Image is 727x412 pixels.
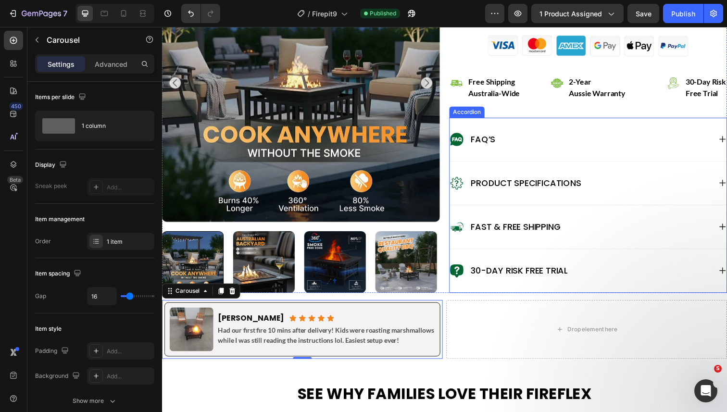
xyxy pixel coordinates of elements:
[9,102,23,110] div: 450
[35,345,71,358] div: Padding
[671,9,695,19] div: Publish
[12,265,40,274] div: Carousel
[308,9,310,19] span: /
[107,237,152,246] div: 1 item
[35,215,85,224] div: Item management
[95,59,127,69] p: Advanced
[63,8,67,19] p: 7
[35,182,67,190] div: Sneak peek
[162,27,727,412] iframe: Design area
[4,4,72,23] button: 7
[35,325,62,333] div: Item style
[312,9,337,19] span: Firepit9
[636,10,652,18] span: Save
[313,51,365,61] p: free shipping
[48,59,75,69] p: Settings
[57,305,278,325] p: Had our first fire 10 mins after delivery! Kids were roasting marshmallows while I was still read...
[82,115,140,137] div: 1 column
[416,63,474,72] p: aussie warranty
[315,243,414,255] p: 30-Day Risk Free Trial
[315,153,428,166] p: Product Specifications
[414,305,465,312] div: Drop element here
[57,292,125,303] strong: [PERSON_NAME]
[107,347,152,356] div: Add...
[531,4,624,23] button: 1 product assigned
[35,370,82,383] div: Background
[535,51,576,61] p: 30-day risk
[35,237,51,246] div: Order
[73,396,117,406] div: Show more
[535,63,576,72] p: free trial
[35,292,46,300] div: Gap
[315,198,407,211] p: Fast & Free Shipping
[539,9,602,19] span: 1 product assigned
[663,4,703,23] button: Publish
[8,287,52,331] img: gempages_547690386714264668-13e20436-3aca-4fb3-b7c1-26612640b26c.webp
[264,51,276,63] button: Carousel Next Arrow
[714,365,722,373] span: 5
[181,4,220,23] div: Undo/Redo
[35,159,69,172] div: Display
[694,379,717,402] iframe: Intercom live chat
[7,176,23,184] div: Beta
[35,267,83,280] div: Item spacing
[370,9,396,18] span: Published
[35,91,88,104] div: Items per slide
[295,83,327,91] div: Accordion
[88,287,116,305] input: Auto
[327,7,543,31] img: gempages_547690386714264668-04e0f6cb-e916-494f-8a88-16ea0d0f9f67.png
[313,63,365,72] p: australia-wide
[107,372,152,381] div: Add...
[416,51,474,61] p: 2-year
[627,4,659,23] button: Save
[315,109,340,121] p: FAQ’s
[47,34,128,46] p: Carousel
[35,392,154,410] button: Show more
